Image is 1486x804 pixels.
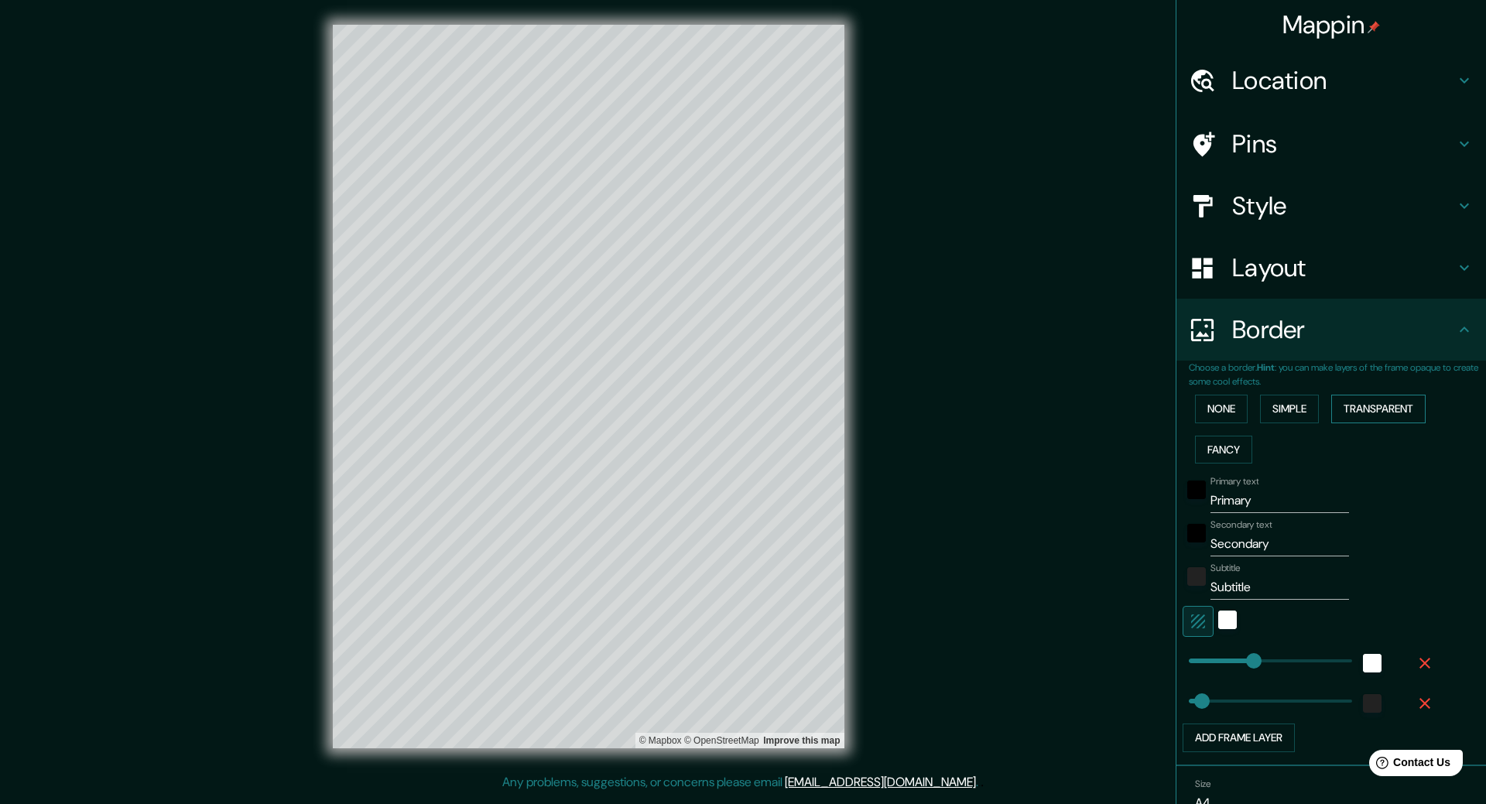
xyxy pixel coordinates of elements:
[1210,562,1241,575] label: Subtitle
[1195,436,1252,464] button: Fancy
[1348,744,1469,787] iframe: Help widget launcher
[1183,724,1295,752] button: Add frame layer
[502,773,978,792] p: Any problems, suggestions, or concerns please email .
[1187,524,1206,542] button: black
[981,773,984,792] div: .
[1363,654,1382,672] button: white
[1176,50,1486,111] div: Location
[1218,611,1237,629] button: white
[978,773,981,792] div: .
[684,735,759,746] a: OpenStreetMap
[1195,395,1248,423] button: None
[1195,777,1211,790] label: Size
[1176,175,1486,237] div: Style
[1176,113,1486,175] div: Pins
[639,735,682,746] a: Mapbox
[1189,361,1486,388] p: Choose a border. : you can make layers of the frame opaque to create some cool effects.
[1232,65,1455,96] h4: Location
[1368,21,1380,33] img: pin-icon.png
[1232,252,1455,283] h4: Layout
[1363,694,1382,713] button: color-222222
[1232,314,1455,345] h4: Border
[1257,361,1275,374] b: Hint
[1210,475,1258,488] label: Primary text
[1187,567,1206,586] button: color-222222
[1260,395,1319,423] button: Simple
[1187,481,1206,499] button: black
[1331,395,1426,423] button: Transparent
[1232,190,1455,221] h4: Style
[1176,299,1486,361] div: Border
[1232,128,1455,159] h4: Pins
[763,735,840,746] a: Map feedback
[785,774,976,790] a: [EMAIL_ADDRESS][DOMAIN_NAME]
[1282,9,1381,40] h4: Mappin
[1210,518,1272,532] label: Secondary text
[1176,237,1486,299] div: Layout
